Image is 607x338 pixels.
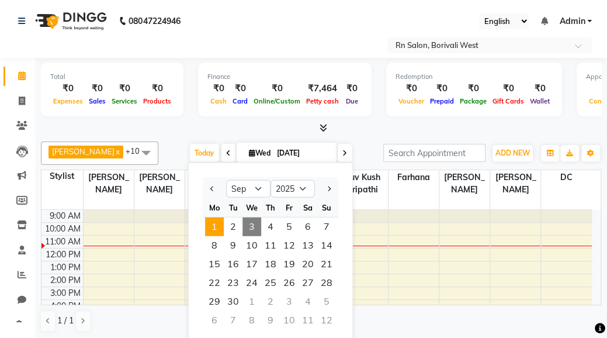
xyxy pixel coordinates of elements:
span: 26 [280,274,299,292]
div: ₹0 [342,82,362,95]
span: 29 [205,292,224,311]
input: Search Appointment [383,144,485,162]
span: 24 [242,274,261,292]
div: ₹0 [50,82,86,95]
span: 22 [205,274,224,292]
div: Sunday, September 28, 2025 [317,274,336,292]
span: Farhana [389,170,439,185]
span: Luv kush tripathi [338,170,388,197]
div: Monday, September 1, 2025 [205,218,224,236]
div: ₹0 [490,82,527,95]
span: 10 [242,236,261,255]
div: Saturday, September 27, 2025 [299,274,317,292]
span: 6 [299,218,317,236]
span: DC [541,170,592,185]
div: ₹0 [86,82,109,95]
div: 12:00 PM [43,249,83,261]
div: Th [261,198,280,217]
span: Due [343,97,361,105]
span: 1 / 1 [57,315,74,327]
div: Tuesday, September 9, 2025 [224,236,242,255]
span: 18 [261,255,280,274]
span: Prepaid [427,97,457,105]
b: 08047224946 [129,5,180,37]
img: logo [30,5,110,37]
div: Sunday, September 7, 2025 [317,218,336,236]
span: Wed [246,149,273,157]
div: Thursday, October 2, 2025 [261,292,280,311]
span: 28 [317,274,336,292]
div: Monday, October 6, 2025 [205,311,224,330]
div: ₹7,464 [303,82,342,95]
div: Tuesday, September 30, 2025 [224,292,242,311]
span: 5 [280,218,299,236]
div: Wednesday, September 17, 2025 [242,255,261,274]
span: [PERSON_NAME] [52,147,115,156]
span: ADD NEW [495,149,530,157]
div: 2:00 PM [48,274,83,287]
div: 1:00 PM [48,261,83,274]
span: Expenses [50,97,86,105]
div: ₹0 [457,82,490,95]
span: [PERSON_NAME] [84,170,134,197]
div: ₹0 [140,82,174,95]
span: 4 [261,218,280,236]
div: We [242,198,261,217]
button: Previous month [207,180,217,198]
span: 30 [224,292,242,311]
span: 21 [317,255,336,274]
div: Finance [207,72,362,82]
div: ₹0 [527,82,553,95]
span: 20 [299,255,317,274]
div: ₹0 [230,82,251,95]
div: Wednesday, September 24, 2025 [242,274,261,292]
span: Petty cash [303,97,342,105]
div: Friday, October 3, 2025 [280,292,299,311]
div: ₹0 [396,82,427,95]
div: Monday, September 22, 2025 [205,274,224,292]
div: 10:00 AM [43,223,83,235]
div: 9:00 AM [47,210,83,222]
span: 19 [280,255,299,274]
span: Gift Cards [490,97,527,105]
div: Monday, September 29, 2025 [205,292,224,311]
div: Stylist [41,170,83,182]
span: 12 [280,236,299,255]
span: 3 [242,218,261,236]
div: 4:00 PM [48,300,83,312]
span: Wallet [527,97,553,105]
span: 11 [261,236,280,255]
span: 13 [299,236,317,255]
div: Tuesday, September 23, 2025 [224,274,242,292]
span: 14 [317,236,336,255]
span: 1 [205,218,224,236]
div: Saturday, September 13, 2025 [299,236,317,255]
span: +10 [126,146,148,156]
div: Monday, September 8, 2025 [205,236,224,255]
span: Cash [207,97,230,105]
span: [PERSON_NAME] [134,170,185,197]
div: Wednesday, September 3, 2025 [242,218,261,236]
select: Select year [270,180,315,198]
a: x [115,147,120,156]
span: [PERSON_NAME] [439,170,490,197]
div: Sunday, October 12, 2025 [317,311,336,330]
span: Services [109,97,140,105]
div: Tu [224,198,242,217]
div: Redemption [396,72,553,82]
span: 15 [205,255,224,274]
div: ₹0 [251,82,303,95]
span: Card [230,97,251,105]
div: ₹0 [109,82,140,95]
select: Select month [226,180,270,198]
div: Thursday, September 18, 2025 [261,255,280,274]
div: Sunday, September 14, 2025 [317,236,336,255]
span: 8 [205,236,224,255]
span: Online/Custom [251,97,303,105]
span: 16 [224,255,242,274]
div: Tuesday, October 7, 2025 [224,311,242,330]
div: Tuesday, September 2, 2025 [224,218,242,236]
div: Friday, September 5, 2025 [280,218,299,236]
span: 27 [299,274,317,292]
div: Tuesday, September 16, 2025 [224,255,242,274]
